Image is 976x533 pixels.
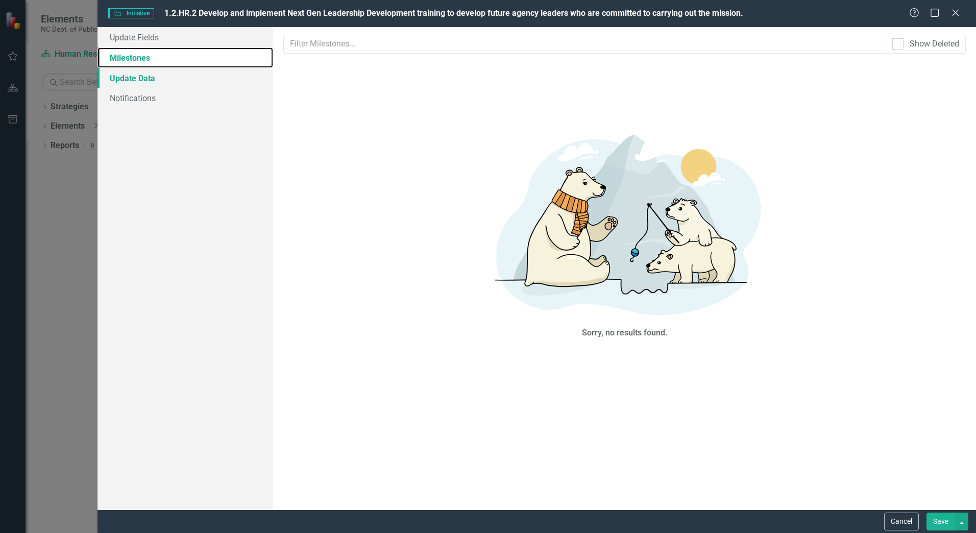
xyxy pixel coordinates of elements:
[884,513,919,530] button: Cancel
[108,8,154,18] span: Initiative
[97,68,273,88] a: Update Data
[97,88,273,108] a: Notifications
[926,513,955,530] button: Save
[472,120,778,325] img: No results found
[910,38,959,50] div: Show Deleted
[164,8,743,18] span: 1.2.HR.2 Develop and implement Next Gen Leadership Development training to develop future agency ...
[97,47,273,68] a: Milestones
[582,327,668,339] div: Sorry, no results found.
[97,27,273,47] a: Update Fields
[283,35,886,54] input: Filter Milestones...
